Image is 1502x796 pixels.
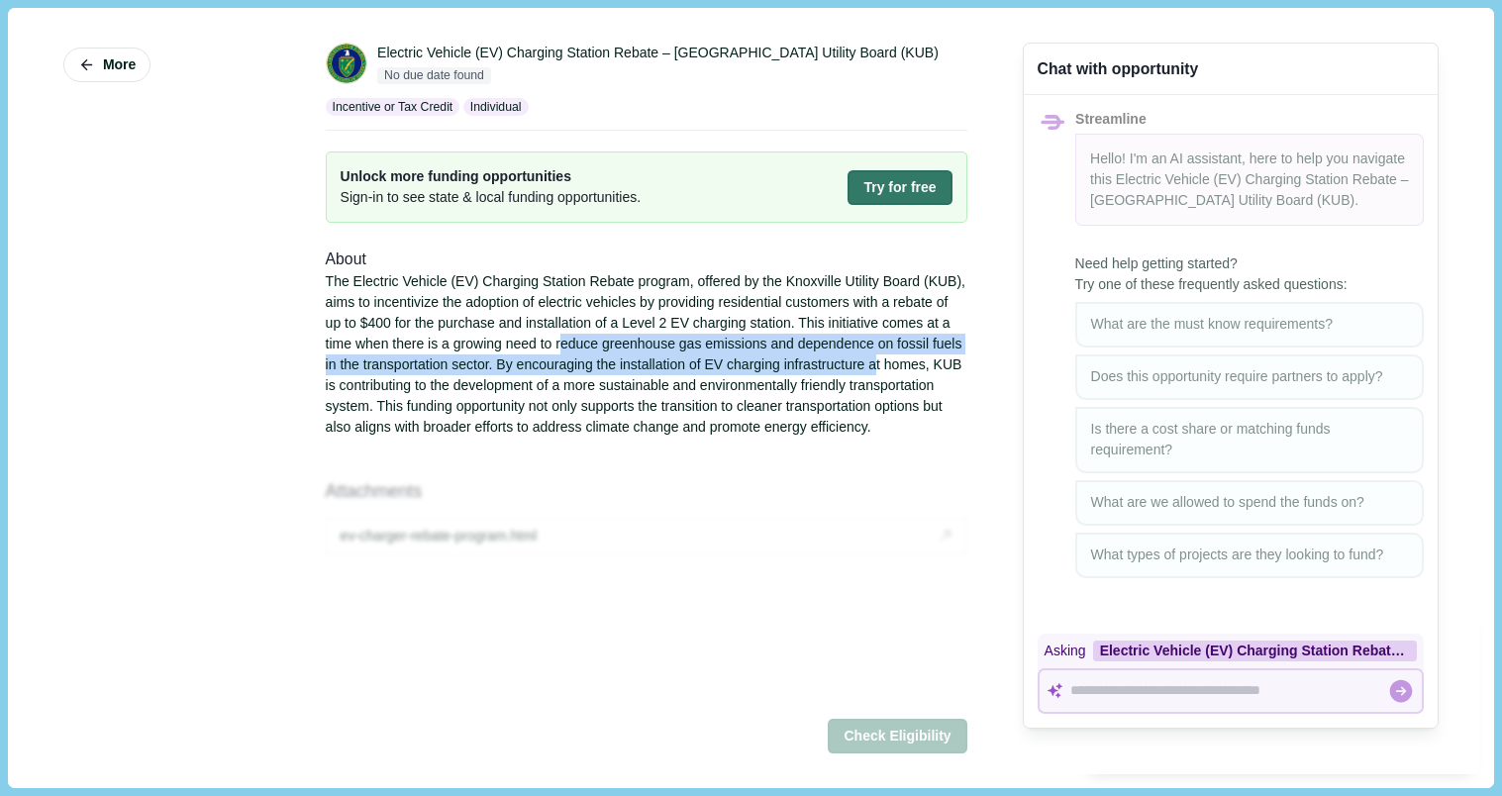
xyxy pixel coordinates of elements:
span: More [103,56,136,73]
div: The Electric Vehicle (EV) Charging Station Rebate program, offered by the Knoxville Utility Board... [326,271,967,438]
p: Incentive or Tax Credit [333,98,453,116]
span: Need help getting started? Try one of these frequently asked questions: [1075,253,1424,295]
button: Try for free [848,170,951,205]
img: DOE.png [327,44,366,83]
span: Sign-in to see state & local funding opportunities. [341,187,642,208]
div: About [326,248,967,272]
button: Check Eligibility [828,719,966,753]
span: Electric Vehicle (EV) Charging Station Rebate – [GEOGRAPHIC_DATA] Utility Board (KUB) [1090,171,1408,208]
button: More [63,48,150,82]
span: Unlock more funding opportunities [341,166,642,187]
div: Asking [1038,634,1424,668]
div: Chat with opportunity [1038,57,1199,80]
span: No due date found [377,67,491,85]
div: Electric Vehicle (EV) Charging Station Rebate – [GEOGRAPHIC_DATA] Utility Board (KUB) [377,43,939,63]
span: Streamline [1075,111,1147,127]
div: Electric Vehicle (EV) Charging Station Rebate – [GEOGRAPHIC_DATA] Utility Board (KUB) [1093,641,1417,661]
span: Hello! I'm an AI assistant, here to help you navigate this . [1090,150,1408,208]
p: Individual [470,98,522,116]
